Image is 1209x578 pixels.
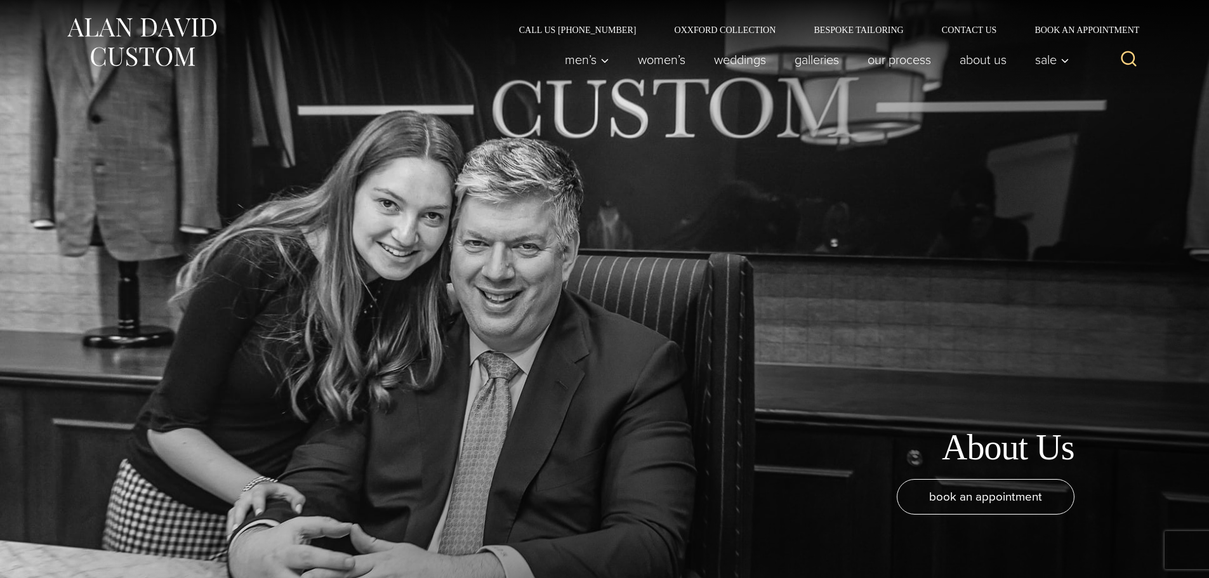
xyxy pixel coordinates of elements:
span: book an appointment [929,487,1042,506]
a: Bespoke Tailoring [795,25,922,34]
nav: Secondary Navigation [500,25,1144,34]
a: weddings [699,47,780,72]
a: Galleries [780,47,853,72]
img: Alan David Custom [65,14,218,70]
span: Sale [1035,53,1069,66]
a: book an appointment [897,479,1074,515]
h1: About Us [942,426,1074,469]
span: Men’s [565,53,609,66]
a: About Us [945,47,1021,72]
a: Oxxford Collection [655,25,795,34]
button: View Search Form [1114,44,1144,75]
a: Our Process [853,47,945,72]
a: Women’s [623,47,699,72]
a: Contact Us [923,25,1016,34]
a: Call Us [PHONE_NUMBER] [500,25,656,34]
nav: Primary Navigation [550,47,1076,72]
a: Book an Appointment [1015,25,1144,34]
